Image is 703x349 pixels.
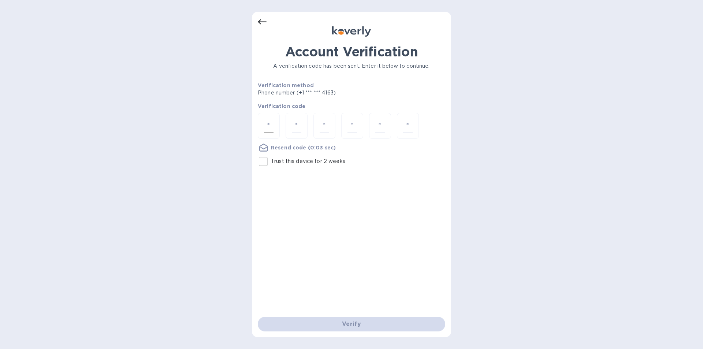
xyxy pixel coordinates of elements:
h1: Account Verification [258,44,445,59]
p: Verification code [258,103,445,110]
u: Resend code (0:03 sec) [271,145,336,151]
b: Verification method [258,82,314,88]
p: A verification code has been sent. Enter it below to continue. [258,62,445,70]
p: Phone number (+1 *** *** 4163) [258,89,392,97]
p: Trust this device for 2 weeks [271,157,345,165]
